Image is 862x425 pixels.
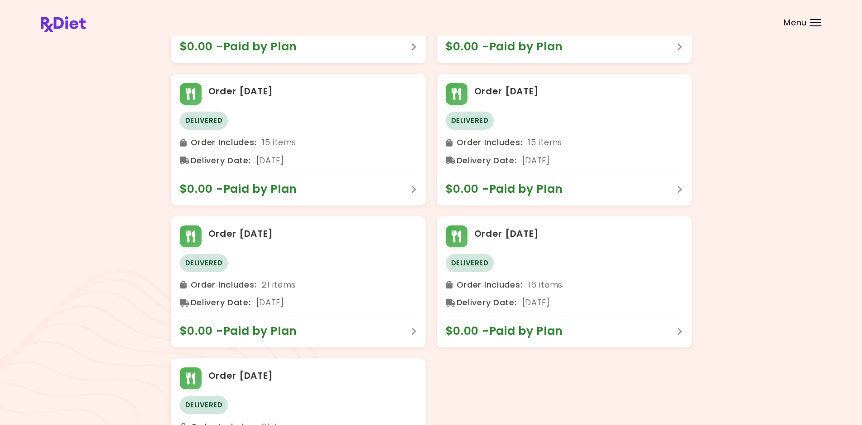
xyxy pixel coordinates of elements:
span: Delivered [180,254,228,272]
span: Delivery Date : [191,295,251,310]
h2: Order [DATE] [474,227,539,241]
img: RxDiet [41,16,86,32]
div: 16 items [446,278,683,292]
span: Delivered [180,396,228,414]
span: Order Includes : [457,135,523,150]
span: $0.00 - Paid by Plan [180,39,307,54]
span: Order Includes : [191,135,257,150]
span: $0.00 - Paid by Plan [180,182,307,196]
div: 15 items [180,135,417,150]
div: [DATE] [446,295,683,310]
h2: Order [DATE] [208,369,274,383]
span: Delivered [446,254,494,272]
h2: Order [DATE] [208,84,274,99]
div: [DATE] [180,295,417,310]
span: Delivery Date : [457,295,517,310]
div: 21 items [180,278,417,292]
span: Menu [784,19,807,27]
span: Delivered [446,112,494,130]
span: Order Includes : [457,278,523,292]
div: [DATE] [180,153,417,168]
span: $0.00 - Paid by Plan [446,39,573,54]
div: [DATE] [446,153,683,168]
div: Order [DATE]DeliveredOrder Includes: 16 items Delivery Date: [DATE]$0.00 -Paid by Plan [437,216,692,347]
span: Order Includes : [191,278,257,292]
span: Delivered [180,112,228,130]
span: Delivery Date : [191,153,251,168]
span: $0.00 - Paid by Plan [180,324,307,338]
span: Delivery Date : [457,153,517,168]
span: $0.00 - Paid by Plan [446,182,573,196]
div: Order [DATE]DeliveredOrder Includes: 21 items Delivery Date: [DATE]$0.00 -Paid by Plan [171,216,426,347]
div: Order [DATE]DeliveredOrder Includes: 15 items Delivery Date: [DATE]$0.00 -Paid by Plan [171,74,426,205]
span: $0.00 - Paid by Plan [446,324,573,338]
h2: Order [DATE] [474,84,539,99]
h2: Order [DATE] [208,227,274,241]
div: 15 items [446,135,683,150]
div: Order [DATE]DeliveredOrder Includes: 15 items Delivery Date: [DATE]$0.00 -Paid by Plan [437,74,692,205]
